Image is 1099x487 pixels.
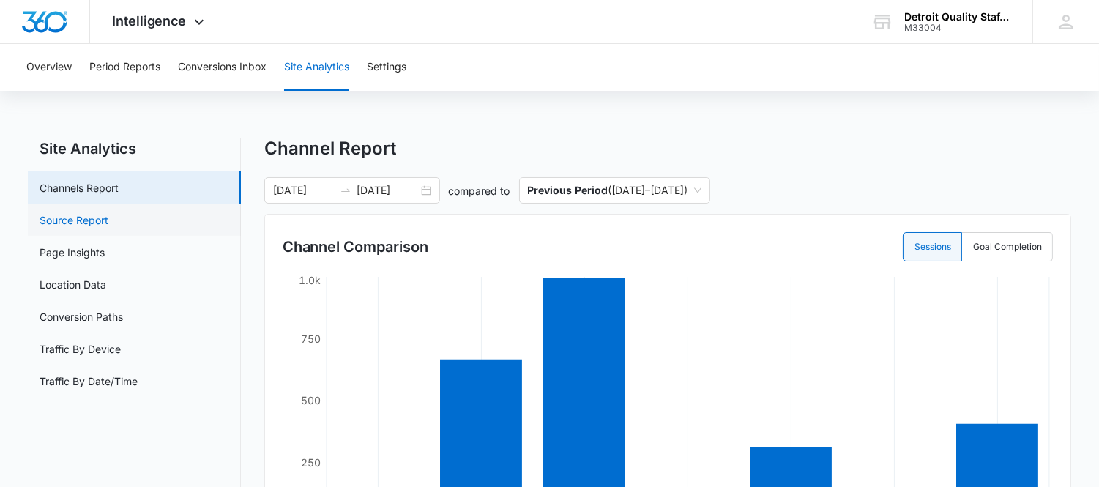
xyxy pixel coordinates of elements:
button: Conversions Inbox [178,44,267,91]
button: Overview [26,44,72,91]
h1: Channel Report [264,138,397,160]
h2: Site Analytics [28,138,241,160]
a: Location Data [40,277,106,292]
tspan: 500 [301,394,321,406]
span: to [340,185,351,196]
button: Period Reports [89,44,160,91]
button: Settings [367,44,406,91]
label: Goal Completion [962,232,1053,261]
a: Source Report [40,212,108,228]
h3: Channel Comparison [283,236,429,258]
span: swap-right [340,185,351,196]
a: Channels Report [40,180,119,196]
input: End date [357,182,418,198]
a: Page Insights [40,245,105,260]
div: account name [904,11,1011,23]
tspan: 250 [301,456,321,469]
p: compared to [449,183,510,198]
button: Site Analytics [284,44,349,91]
label: Sessions [903,232,962,261]
div: account id [904,23,1011,33]
tspan: 1.0k [299,274,321,286]
p: Previous Period [528,184,608,196]
input: Start date [273,182,334,198]
a: Traffic By Device [40,341,121,357]
span: ( [DATE] – [DATE] ) [528,178,701,203]
tspan: 750 [301,332,321,345]
a: Traffic By Date/Time [40,373,138,389]
a: Conversion Paths [40,309,123,324]
span: Intelligence [112,13,187,29]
